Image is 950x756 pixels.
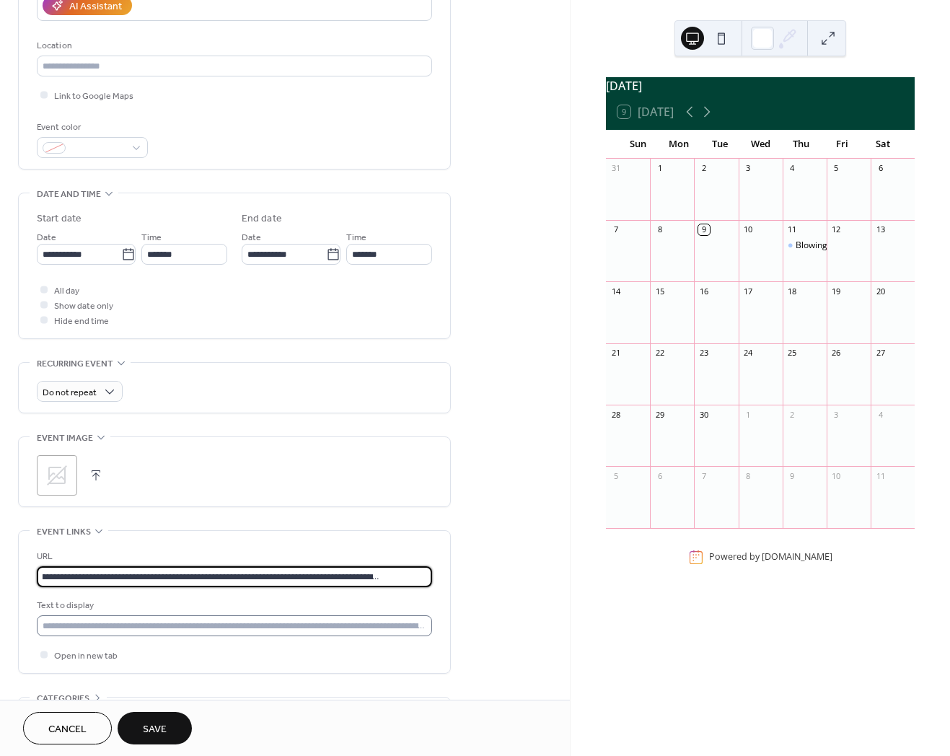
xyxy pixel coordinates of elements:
[37,691,89,706] span: Categories
[606,77,915,94] div: [DATE]
[610,470,621,481] div: 5
[54,89,133,104] span: Link to Google Maps
[831,163,842,174] div: 5
[37,431,93,446] span: Event image
[23,712,112,744] button: Cancel
[743,224,754,235] div: 10
[654,163,665,174] div: 1
[610,409,621,420] div: 28
[743,286,754,296] div: 17
[831,470,842,481] div: 10
[875,348,886,359] div: 27
[654,224,665,235] div: 8
[862,130,903,159] div: Sat
[787,409,798,420] div: 2
[37,211,82,227] div: Start date
[654,470,665,481] div: 6
[654,286,665,296] div: 15
[740,130,781,159] div: Wed
[875,286,886,296] div: 20
[762,551,832,563] a: [DOMAIN_NAME]
[37,549,429,564] div: URL
[610,224,621,235] div: 7
[617,130,659,159] div: Sun
[54,314,109,329] span: Hide end time
[54,299,113,314] span: Show date only
[831,286,842,296] div: 19
[787,470,798,481] div: 9
[743,348,754,359] div: 24
[610,286,621,296] div: 14
[699,130,740,159] div: Tue
[783,239,827,252] div: Blowing Rock Chamber of Commerce- Ray Pickett
[787,224,798,235] div: 11
[48,722,87,737] span: Cancel
[654,348,665,359] div: 22
[787,348,798,359] div: 25
[37,356,113,372] span: Recurring event
[698,286,709,296] div: 16
[822,130,863,159] div: Fri
[831,224,842,235] div: 12
[780,130,822,159] div: Thu
[37,187,101,202] span: Date and time
[698,470,709,481] div: 7
[743,470,754,481] div: 8
[659,130,700,159] div: Mon
[787,163,798,174] div: 4
[698,224,709,235] div: 9
[698,348,709,359] div: 23
[875,163,886,174] div: 6
[654,409,665,420] div: 29
[875,224,886,235] div: 13
[54,283,79,299] span: All day
[242,211,282,227] div: End date
[610,348,621,359] div: 21
[37,455,77,496] div: ;
[698,409,709,420] div: 30
[37,598,429,613] div: Text to display
[43,384,97,401] span: Do not repeat
[743,409,754,420] div: 1
[875,470,886,481] div: 11
[709,551,832,563] div: Powered by
[54,649,118,664] span: Open in new tab
[37,230,56,245] span: Date
[37,120,145,135] div: Event color
[698,163,709,174] div: 2
[743,163,754,174] div: 3
[831,348,842,359] div: 26
[141,230,162,245] span: Time
[37,38,429,53] div: Location
[37,524,91,540] span: Event links
[118,712,192,744] button: Save
[831,409,842,420] div: 3
[875,409,886,420] div: 4
[787,286,798,296] div: 18
[346,230,366,245] span: Time
[19,698,450,728] div: •••
[143,722,167,737] span: Save
[610,163,621,174] div: 31
[242,230,261,245] span: Date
